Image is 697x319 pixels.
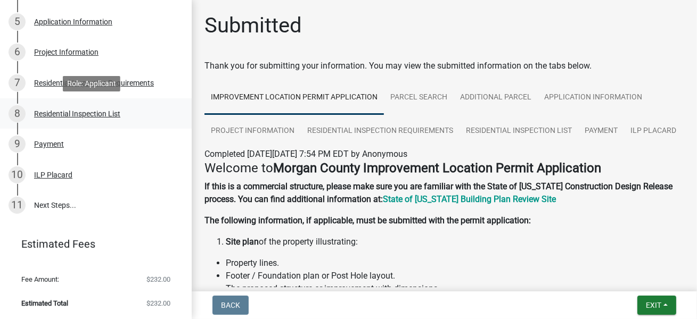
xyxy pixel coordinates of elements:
[9,44,26,61] div: 6
[204,181,673,204] strong: If this is a commercial structure, please make sure you are familiar with the State of [US_STATE]...
[9,166,26,183] div: 10
[460,114,578,148] a: Residential Inspection List
[538,81,649,115] a: Application Information
[624,114,683,148] a: ILP Placard
[9,197,26,214] div: 11
[146,276,170,283] span: $232.00
[9,74,26,91] div: 7
[9,105,26,122] div: 8
[384,81,454,115] a: Parcel search
[221,301,240,309] span: Back
[34,171,72,179] div: ILP Placard
[204,114,301,148] a: Project Information
[646,301,661,309] span: Exit
[301,114,460,148] a: Residential Inspection Requirements
[204,60,684,72] div: Thank you for submitting your information. You may view the submitted information on the tabs below.
[637,296,676,315] button: Exit
[9,13,26,30] div: 5
[146,300,170,307] span: $232.00
[9,233,175,255] a: Estimated Fees
[34,79,154,87] div: Residential Inspection Requirements
[226,236,684,248] li: of the property illustrating:
[21,300,68,307] span: Estimated Total
[204,149,407,159] span: Completed [DATE][DATE] 7:54 PM EDT by Anonymous
[204,215,531,225] strong: The following information, if applicable, must be submitted with the permit application:
[63,76,120,91] div: Role: Applicant
[383,194,556,204] a: State of [US_STATE] Building Plan Review Site
[34,18,112,26] div: Application Information
[34,140,64,148] div: Payment
[454,81,538,115] a: ADDITIONAL PARCEL
[226,237,259,247] strong: Site plan
[273,161,601,175] strong: Morgan County Improvement Location Permit Application
[226,282,684,295] li: The proposed structure or improvement with dimensions.
[9,136,26,153] div: 9
[34,110,120,117] div: Residential Inspection List
[212,296,249,315] button: Back
[226,257,684,270] li: Property lines.
[21,276,59,283] span: Fee Amount:
[34,48,99,56] div: Project Information
[204,161,684,176] h4: Welcome to
[204,13,302,38] h1: Submitted
[578,114,624,148] a: Payment
[226,270,684,282] li: Footer / Foundation plan or Post Hole layout.
[204,81,384,115] a: Improvement Location Permit Application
